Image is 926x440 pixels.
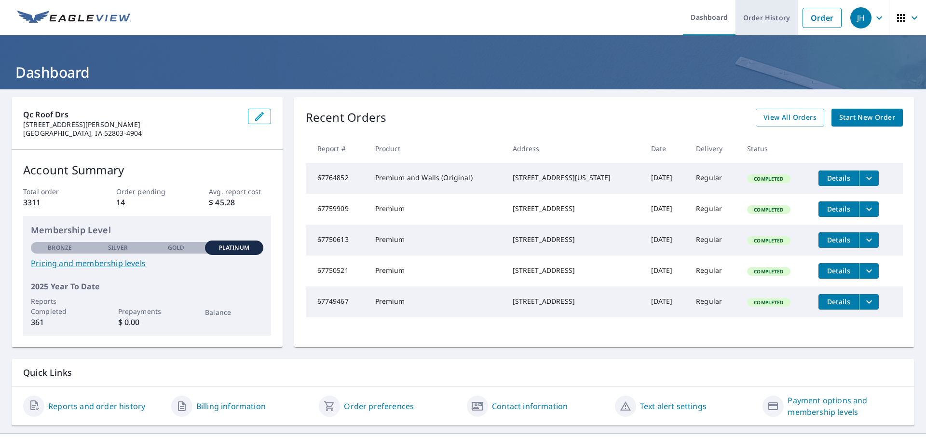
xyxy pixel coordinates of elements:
td: [DATE] [643,225,689,255]
td: Premium and Walls (Original) [368,163,505,194]
td: 67749467 [306,286,368,317]
th: Status [739,134,811,163]
a: Reports and order history [48,400,145,412]
td: [DATE] [643,286,689,317]
p: [GEOGRAPHIC_DATA], IA 52803-4904 [23,129,240,138]
td: [DATE] [643,194,689,225]
span: Details [824,204,853,213]
p: Balance [205,307,263,317]
div: JH [850,7,872,28]
td: 67759909 [306,194,368,225]
div: [STREET_ADDRESS] [513,297,636,306]
button: detailsBtn-67750613 [818,232,859,248]
p: Prepayments [118,306,176,316]
a: View All Orders [756,109,824,127]
span: Completed [748,237,789,244]
p: Account Summary [23,161,271,179]
td: [DATE] [643,163,689,194]
p: $ 0.00 [118,316,176,328]
span: Completed [748,299,789,306]
span: Start New Order [839,112,895,124]
p: 14 [116,197,178,208]
a: Contact information [492,400,568,412]
button: detailsBtn-67764852 [818,170,859,186]
p: 2025 Year To Date [31,281,263,292]
td: 67750521 [306,255,368,286]
a: Payment options and membership levels [788,395,903,418]
button: detailsBtn-67749467 [818,294,859,310]
button: detailsBtn-67759909 [818,201,859,217]
div: [STREET_ADDRESS][US_STATE] [513,173,636,183]
th: Date [643,134,689,163]
p: Membership Level [31,224,263,237]
span: View All Orders [763,112,817,124]
p: Order pending [116,186,178,197]
button: filesDropdownBtn-67749467 [859,294,879,310]
td: Regular [688,194,739,225]
span: Completed [748,268,789,275]
p: $ 45.28 [209,197,271,208]
p: Quick Links [23,367,903,379]
a: Start New Order [831,109,903,127]
td: [DATE] [643,255,689,286]
button: filesDropdownBtn-67750521 [859,263,879,279]
td: Premium [368,255,505,286]
td: 67764852 [306,163,368,194]
p: Gold [168,243,184,252]
td: Premium [368,194,505,225]
div: [STREET_ADDRESS] [513,235,636,244]
p: Bronze [48,243,72,252]
p: Qc Roof Drs [23,109,240,120]
a: Billing information [196,400,266,412]
span: Completed [748,175,789,182]
a: Text alert settings [640,400,707,412]
span: Details [824,297,853,306]
p: 361 [31,316,89,328]
span: Details [824,266,853,275]
td: Regular [688,163,739,194]
th: Address [505,134,643,163]
p: Silver [108,243,128,252]
p: Recent Orders [306,109,387,127]
p: [STREET_ADDRESS][PERSON_NAME] [23,120,240,129]
p: Total order [23,186,85,197]
th: Report # [306,134,368,163]
p: Reports Completed [31,296,89,316]
div: [STREET_ADDRESS] [513,204,636,213]
th: Delivery [688,134,739,163]
a: Order preferences [344,400,414,412]
th: Product [368,134,505,163]
a: Order [803,8,842,28]
td: 67750613 [306,225,368,255]
h1: Dashboard [12,62,914,82]
span: Completed [748,206,789,213]
td: Premium [368,286,505,317]
p: 3311 [23,197,85,208]
p: Platinum [219,243,249,252]
div: [STREET_ADDRESS] [513,266,636,275]
td: Regular [688,286,739,317]
td: Regular [688,255,739,286]
span: Details [824,235,853,244]
span: Details [824,173,853,183]
p: Avg. report cost [209,186,271,197]
img: EV Logo [17,11,131,25]
button: filesDropdownBtn-67750613 [859,232,879,248]
td: Premium [368,225,505,255]
td: Regular [688,225,739,255]
a: Pricing and membership levels [31,257,263,269]
button: filesDropdownBtn-67759909 [859,201,879,217]
button: filesDropdownBtn-67764852 [859,170,879,186]
button: detailsBtn-67750521 [818,263,859,279]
